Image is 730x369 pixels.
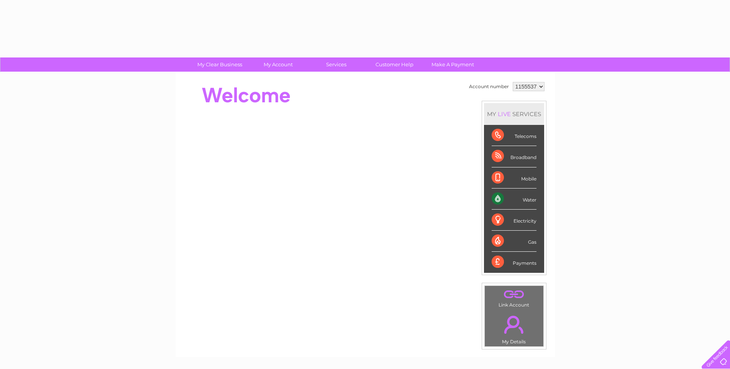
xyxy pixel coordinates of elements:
div: Payments [492,252,536,272]
a: . [487,311,541,338]
a: Services [305,57,368,72]
div: Gas [492,231,536,252]
div: Water [492,189,536,210]
a: . [487,288,541,301]
a: My Account [246,57,310,72]
div: Telecoms [492,125,536,146]
div: Electricity [492,210,536,231]
td: Link Account [484,285,544,310]
a: Customer Help [363,57,426,72]
div: LIVE [496,110,512,118]
a: Make A Payment [421,57,484,72]
div: Mobile [492,167,536,189]
td: My Details [484,309,544,347]
td: Account number [467,80,511,93]
div: Broadband [492,146,536,167]
div: MY SERVICES [484,103,544,125]
a: My Clear Business [188,57,251,72]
